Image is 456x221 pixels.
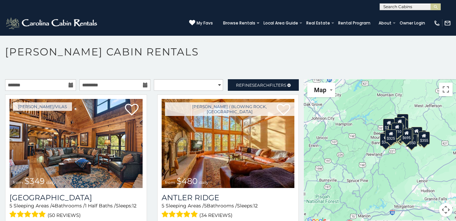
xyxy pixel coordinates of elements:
[418,132,430,144] div: $355
[10,99,143,188] a: Diamond Creek Lodge from $349 daily
[48,211,81,220] span: (50 reviews)
[46,180,56,185] span: daily
[162,203,164,209] span: 5
[220,18,259,28] a: Browse Rentals
[388,128,399,141] div: $395
[411,127,422,140] div: $930
[397,114,408,127] div: $525
[375,18,395,28] a: About
[444,20,451,27] img: mail-regular-white.png
[85,203,116,209] span: 1 Half Baths /
[165,180,175,185] span: from
[52,203,55,209] span: 4
[10,202,143,220] div: Sleeping Areas / Bathrooms / Sleeps:
[189,20,213,27] a: My Favs
[228,79,299,91] a: RefineSearchFilters
[335,18,374,28] a: Rental Program
[253,203,258,209] span: 12
[10,193,143,202] h3: Diamond Creek Lodge
[13,180,23,185] span: from
[252,83,270,88] span: Search
[401,129,413,142] div: $695
[260,18,302,28] a: Local Area Guide
[165,102,295,116] a: [PERSON_NAME] / Blowing Rock, [GEOGRAPHIC_DATA]
[162,99,295,188] img: Antler Ridge
[380,133,392,146] div: $375
[10,193,143,202] a: [GEOGRAPHIC_DATA]
[383,119,395,132] div: $305
[434,20,440,27] img: phone-regular-white.png
[385,130,397,142] div: $325
[13,102,72,111] a: [PERSON_NAME]/Vilas
[314,86,326,93] span: Map
[303,18,333,28] a: Real Estate
[162,193,295,202] a: Antler Ridge
[199,211,233,220] span: (34 reviews)
[394,117,406,130] div: $320
[307,83,335,97] button: Change map style
[162,202,295,220] div: Sleeping Areas / Bathrooms / Sleeps:
[391,123,403,136] div: $210
[10,99,143,188] img: Diamond Creek Lodge
[162,99,295,188] a: Antler Ridge from $480 daily
[204,203,207,209] span: 5
[24,176,45,186] span: $349
[10,203,12,209] span: 5
[125,103,139,117] a: Add to favorites
[132,203,136,209] span: 12
[439,203,453,217] button: Map camera controls
[177,176,198,186] span: $480
[439,83,453,96] button: Toggle fullscreen view
[396,18,428,28] a: Owner Login
[5,16,99,30] img: White-1-2.png
[197,20,213,26] span: My Favs
[199,180,208,185] span: daily
[236,83,286,88] span: Refine Filters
